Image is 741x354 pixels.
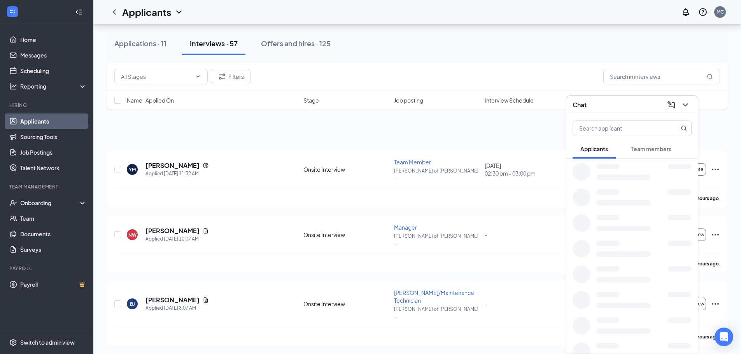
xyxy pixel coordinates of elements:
div: Applied [DATE] 11:32 AM [145,170,209,178]
div: Applied [DATE] 10:07 AM [145,235,209,243]
a: Home [20,32,87,47]
svg: MagnifyingGlass [707,73,713,80]
svg: ChevronDown [681,100,690,110]
h3: Chat [573,101,587,109]
a: Documents [20,226,87,242]
span: Team members [631,145,671,152]
a: Scheduling [20,63,87,78]
div: Hiring [9,102,85,108]
div: Open Intercom Messenger [715,328,733,346]
a: Messages [20,47,87,63]
span: [PERSON_NAME]/Maintenance Technician [394,289,474,304]
svg: Ellipses [711,165,720,174]
svg: Notifications [681,7,690,17]
div: Offers and hires · 125 [261,38,331,48]
div: Onsite Interview [303,166,389,173]
a: Sourcing Tools [20,129,87,145]
div: Payroll [9,265,85,272]
a: Job Postings [20,145,87,160]
span: - [485,300,487,307]
svg: Reapply [203,162,209,169]
a: Applicants [20,113,87,129]
svg: MagnifyingGlass [681,125,687,131]
button: Filter Filters [211,69,251,84]
input: Search applicant [573,121,665,136]
svg: ChevronLeft [110,7,119,17]
p: [PERSON_NAME] of [PERSON_NAME] ... [394,167,480,181]
div: [DATE] [485,162,571,177]
div: Switch to admin view [20,338,75,346]
a: Talent Network [20,160,87,176]
svg: Document [203,228,209,234]
div: Reporting [20,82,87,90]
svg: ComposeMessage [667,100,676,110]
div: Applied [DATE] 8:07 AM [145,304,209,312]
svg: Filter [217,72,227,81]
p: [PERSON_NAME] of [PERSON_NAME] ... [394,233,480,246]
span: Applicants [580,145,608,152]
div: NW [128,232,137,238]
span: Name · Applied On [127,96,174,104]
svg: ChevronDown [195,73,201,80]
svg: UserCheck [9,199,17,207]
span: Job posting [394,96,423,104]
span: 02:30 pm - 03:00 pm [485,169,571,177]
p: [PERSON_NAME] of [PERSON_NAME] ... [394,306,480,319]
div: Team Management [9,183,85,190]
span: Team Member [394,159,431,166]
span: Manager [394,224,417,231]
div: Onsite Interview [303,300,389,308]
svg: ChevronDown [174,7,184,17]
svg: Ellipses [711,230,720,239]
div: MC [716,9,724,15]
h5: [PERSON_NAME] [145,296,200,304]
h1: Applicants [122,5,171,19]
button: ComposeMessage [665,99,678,111]
svg: Analysis [9,82,17,90]
svg: QuestionInfo [698,7,708,17]
h5: [PERSON_NAME] [145,227,200,235]
svg: Settings [9,338,17,346]
div: Interviews · 57 [190,38,238,48]
svg: Collapse [75,8,83,16]
svg: Ellipses [711,299,720,309]
input: Search in interviews [603,69,720,84]
div: Onboarding [20,199,80,207]
b: 5 hours ago [693,261,719,267]
b: 7 hours ago [693,334,719,340]
span: Interview Schedule [485,96,534,104]
input: All Stages [121,72,192,81]
div: Onsite Interview [303,231,389,239]
svg: Document [203,297,209,303]
div: Applications · 11 [114,38,166,48]
span: Stage [303,96,319,104]
a: Team [20,211,87,226]
b: 4 hours ago [693,195,719,201]
h5: [PERSON_NAME] [145,161,200,170]
div: BJ [130,301,135,307]
button: ChevronDown [679,99,692,111]
a: Surveys [20,242,87,257]
a: PayrollCrown [20,277,87,292]
div: YM [129,166,136,173]
span: - [485,231,487,238]
svg: WorkstreamLogo [9,8,16,16]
